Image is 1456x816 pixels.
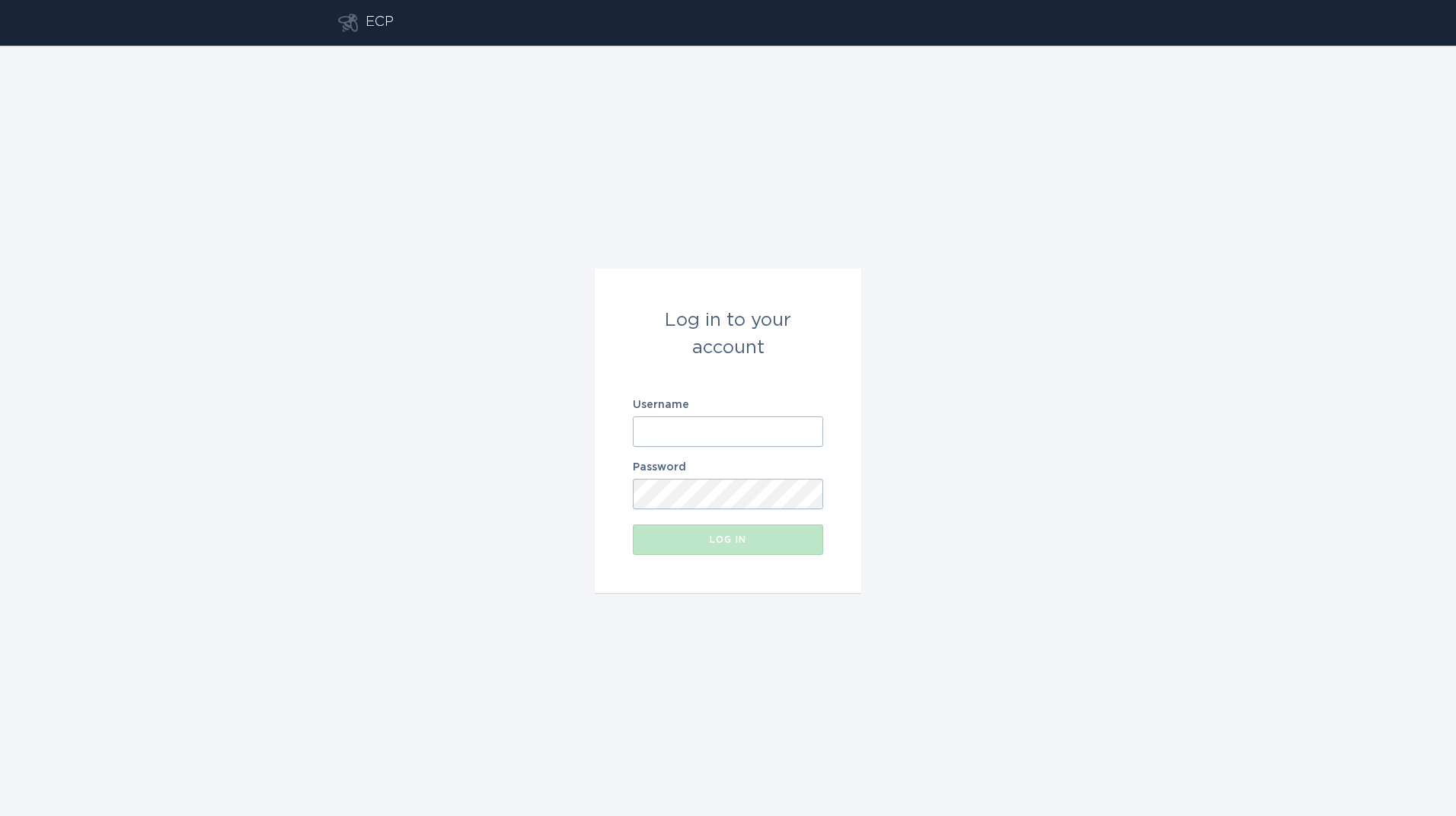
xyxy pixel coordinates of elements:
[633,400,823,410] label: Username
[338,14,358,32] button: Go to dashboard
[633,307,823,362] div: Log in to your account
[640,535,816,544] div: Log in
[633,524,823,555] button: Log in
[633,462,823,473] label: Password
[366,14,394,32] div: ECP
